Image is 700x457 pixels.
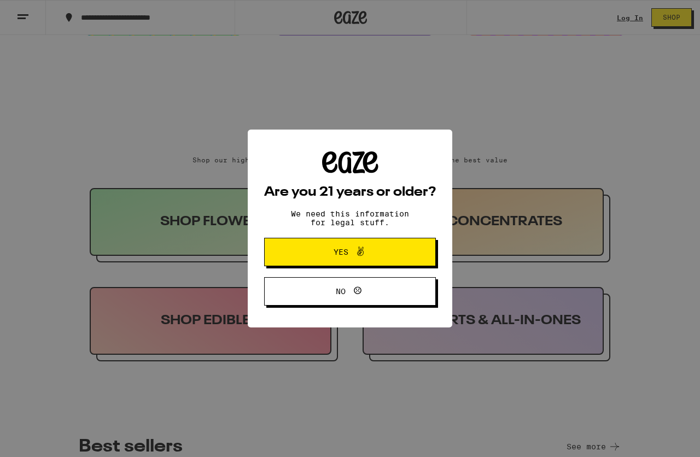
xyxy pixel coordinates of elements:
span: Yes [334,248,348,256]
span: Hi. Need any help? [7,8,79,16]
button: Yes [264,238,436,266]
h2: Are you 21 years or older? [264,186,436,199]
button: No [264,277,436,306]
span: No [336,288,346,295]
p: We need this information for legal stuff. [282,209,418,227]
